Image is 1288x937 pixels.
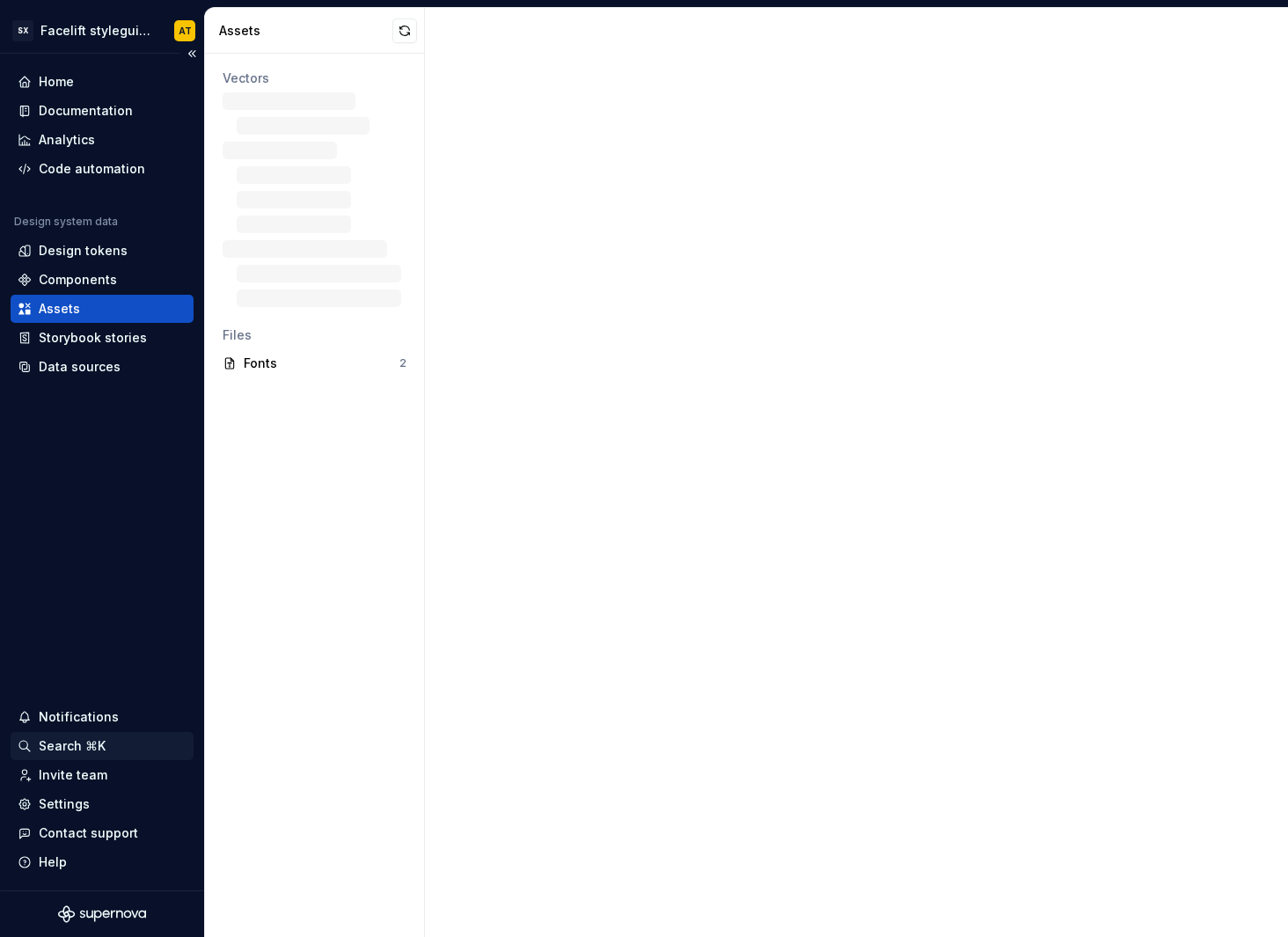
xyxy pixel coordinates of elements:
div: Analytics [39,131,95,149]
button: Help [11,848,194,876]
div: Storybook stories [39,329,147,347]
div: Contact support [39,824,138,842]
div: Facelift styleguide [40,22,153,40]
div: Code automation [39,160,145,178]
div: Design tokens [39,242,128,260]
div: Invite team [39,766,107,784]
a: Documentation [11,97,194,125]
button: Collapse sidebar [179,41,204,66]
div: Data sources [39,358,121,376]
button: Notifications [11,703,194,731]
a: Design tokens [11,237,194,265]
svg: Supernova Logo [58,905,146,923]
div: 2 [399,356,406,370]
button: Contact support [11,819,194,847]
div: Assets [39,300,80,318]
div: Documentation [39,102,133,120]
a: Fonts2 [216,349,413,377]
div: Settings [39,795,90,813]
div: Notifications [39,708,119,726]
div: SX [12,20,33,41]
a: Settings [11,790,194,818]
div: Files [223,326,406,344]
a: Code automation [11,155,194,183]
a: Home [11,68,194,96]
div: Search ⌘K [39,737,106,755]
div: Design system data [14,215,118,229]
a: Analytics [11,126,194,154]
div: AT [179,24,192,38]
div: Assets [219,22,392,40]
a: Invite team [11,761,194,789]
a: Assets [11,295,194,323]
a: Components [11,266,194,294]
button: Search ⌘K [11,732,194,760]
div: Fonts [244,355,399,372]
a: Data sources [11,353,194,381]
div: Home [39,73,74,91]
div: Vectors [223,70,406,87]
a: Storybook stories [11,324,194,352]
button: SXFacelift styleguideAT [4,11,201,49]
div: Help [39,853,67,871]
div: Components [39,271,117,289]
